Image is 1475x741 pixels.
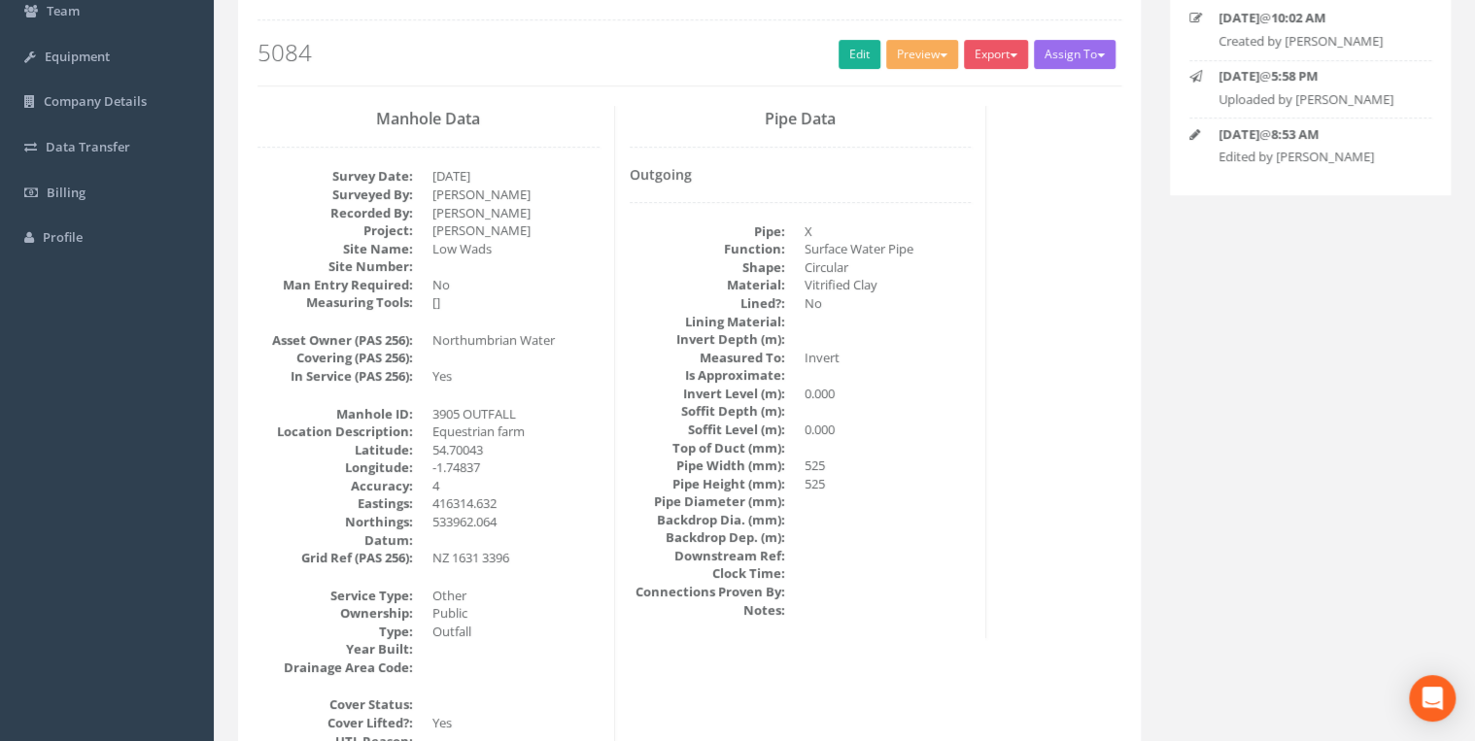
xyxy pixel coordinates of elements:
[432,276,600,294] dd: No
[630,167,972,182] h4: Outgoing
[432,623,600,641] dd: Outfall
[257,477,413,495] dt: Accuracy:
[45,48,110,65] span: Equipment
[257,587,413,605] dt: Service Type:
[805,456,972,475] dd: 525
[1271,125,1319,143] strong: 8:53 AM
[432,221,600,240] dd: [PERSON_NAME]
[630,349,785,367] dt: Measured To:
[257,349,413,367] dt: Covering (PAS 256):
[630,511,785,529] dt: Backdrop Dia. (mm):
[432,293,600,312] dd: []
[257,494,413,513] dt: Eastings:
[432,185,600,204] dd: [PERSON_NAME]
[805,421,972,439] dd: 0.000
[432,587,600,605] dd: Other
[47,184,86,201] span: Billing
[257,257,413,276] dt: Site Number:
[1218,125,1416,144] p: @
[257,441,413,459] dt: Latitude:
[630,222,785,241] dt: Pipe:
[257,695,413,714] dt: Cover Status:
[432,422,600,441] dd: Equestrian farm
[805,276,972,294] dd: Vitrified Clay
[1271,67,1318,84] strong: 5:58 PM
[630,313,785,331] dt: Lining Material:
[44,92,147,110] span: Company Details
[257,640,413,658] dt: Year Built:
[432,331,600,350] dd: Northumbrian Water
[630,564,785,583] dt: Clock Time:
[805,294,972,313] dd: No
[432,441,600,459] dd: 54.70043
[630,492,785,511] dt: Pipe Diameter (mm):
[257,40,1121,65] h2: 5084
[1034,40,1115,69] button: Assign To
[630,601,785,620] dt: Notes:
[257,604,413,623] dt: Ownership:
[432,204,600,222] dd: [PERSON_NAME]
[257,458,413,477] dt: Longitude:
[432,714,600,732] dd: Yes
[839,40,880,69] a: Edit
[1218,125,1259,143] strong: [DATE]
[257,185,413,204] dt: Surveyed By:
[1218,9,1259,26] strong: [DATE]
[630,402,785,421] dt: Soffit Depth (m):
[1218,9,1416,27] p: @
[805,385,972,403] dd: 0.000
[630,385,785,403] dt: Invert Level (m):
[630,111,972,128] h3: Pipe Data
[432,494,600,513] dd: 416314.632
[257,111,600,128] h3: Manhole Data
[805,240,972,258] dd: Surface Water Pipe
[630,240,785,258] dt: Function:
[805,222,972,241] dd: X
[47,2,80,19] span: Team
[432,477,600,495] dd: 4
[432,604,600,623] dd: Public
[886,40,958,69] button: Preview
[630,475,785,493] dt: Pipe Height (mm):
[630,276,785,294] dt: Material:
[432,167,600,185] dd: [DATE]
[432,405,600,423] dd: 3905 OUTFALL
[432,549,600,567] dd: NZ 1631 3396
[630,528,785,547] dt: Backdrop Dep. (m):
[432,367,600,386] dd: Yes
[805,349,972,367] dd: Invert
[257,549,413,567] dt: Grid Ref (PAS 256):
[805,258,972,277] dd: Circular
[630,258,785,277] dt: Shape:
[43,228,83,246] span: Profile
[1409,675,1456,722] div: Open Intercom Messenger
[257,331,413,350] dt: Asset Owner (PAS 256):
[257,221,413,240] dt: Project:
[257,240,413,258] dt: Site Name:
[630,456,785,475] dt: Pipe Width (mm):
[630,547,785,565] dt: Downstream Ref:
[257,276,413,294] dt: Man Entry Required:
[1218,67,1259,84] strong: [DATE]
[257,405,413,423] dt: Manhole ID:
[257,623,413,641] dt: Type:
[257,367,413,386] dt: In Service (PAS 256):
[432,513,600,531] dd: 533962.064
[630,294,785,313] dt: Lined?:
[432,240,600,258] dd: Low Wads
[1218,67,1416,85] p: @
[257,293,413,312] dt: Measuring Tools:
[805,475,972,493] dd: 525
[964,40,1028,69] button: Export
[257,422,413,441] dt: Location Description:
[1218,90,1416,109] p: Uploaded by [PERSON_NAME]
[257,714,413,732] dt: Cover Lifted?:
[257,204,413,222] dt: Recorded By:
[1218,32,1416,51] p: Created by [PERSON_NAME]
[432,458,600,477] dd: -1.74837
[1271,9,1325,26] strong: 10:02 AM
[630,583,785,601] dt: Connections Proven By:
[630,330,785,349] dt: Invert Depth (m):
[630,439,785,457] dt: Top of Duct (mm):
[46,138,130,155] span: Data Transfer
